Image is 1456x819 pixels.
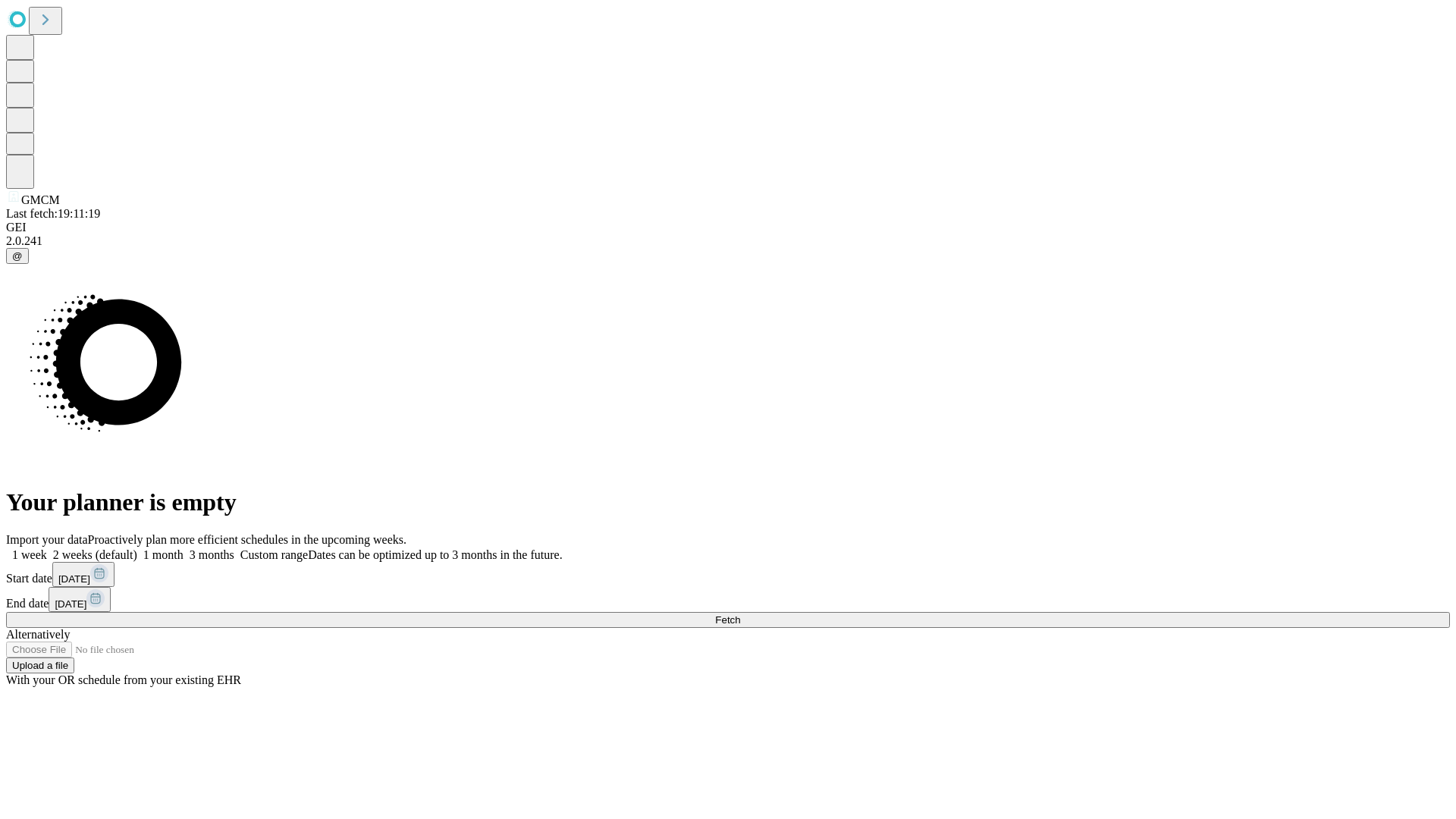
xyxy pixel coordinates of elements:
[12,548,47,561] span: 1 week
[6,234,1450,248] div: 2.0.241
[240,548,308,561] span: Custom range
[715,614,740,626] span: Fetch
[6,587,1450,612] div: End date
[6,207,100,220] span: Last fetch: 19:11:19
[308,548,562,561] span: Dates can be optimized up to 3 months in the future.
[6,628,70,641] span: Alternatively
[49,587,111,612] button: [DATE]
[52,562,115,587] button: [DATE]
[53,548,137,561] span: 2 weeks (default)
[190,548,234,561] span: 3 months
[6,673,241,686] span: With your OR schedule from your existing EHR
[6,533,88,546] span: Import your data
[12,250,23,262] span: @
[143,548,184,561] span: 1 month
[6,612,1450,628] button: Fetch
[88,533,406,546] span: Proactively plan more efficient schedules in the upcoming weeks.
[6,248,29,264] button: @
[21,193,60,206] span: GMCM
[6,562,1450,587] div: Start date
[58,573,90,585] span: [DATE]
[6,657,74,673] button: Upload a file
[55,598,86,610] span: [DATE]
[6,488,1450,516] h1: Your planner is empty
[6,221,1450,234] div: GEI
